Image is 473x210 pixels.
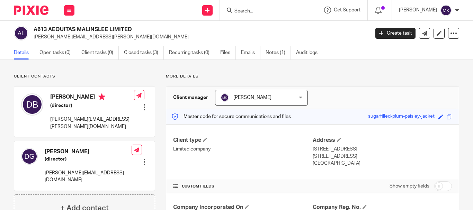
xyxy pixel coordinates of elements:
[81,46,119,60] a: Client tasks (0)
[45,148,132,155] h4: [PERSON_NAME]
[39,46,76,60] a: Open tasks (0)
[221,93,229,102] img: svg%3E
[34,34,365,40] p: [PERSON_NAME][EMAIL_ADDRESS][PERSON_NAME][DOMAIN_NAME]
[173,94,208,101] h3: Client manager
[124,46,164,60] a: Closed tasks (3)
[14,74,155,79] p: Client contacts
[313,153,452,160] p: [STREET_ADDRESS]
[173,184,312,189] h4: CUSTOM FIELDS
[14,6,48,15] img: Pixie
[440,5,452,16] img: svg%3E
[313,137,452,144] h4: Address
[50,102,134,109] h5: (director)
[45,170,132,184] p: [PERSON_NAME][EMAIL_ADDRESS][DOMAIN_NAME]
[390,183,429,190] label: Show empty fields
[171,113,291,120] p: Master code for secure communications and files
[375,28,416,39] a: Create task
[98,93,105,100] i: Primary
[241,46,260,60] a: Emails
[21,93,43,116] img: svg%3E
[45,156,132,163] h5: (director)
[169,46,215,60] a: Recurring tasks (0)
[34,26,299,33] h2: A613 AEQUITAS MALINSLEE LIMITED
[173,146,312,153] p: Limited company
[233,95,271,100] span: [PERSON_NAME]
[50,93,134,102] h4: [PERSON_NAME]
[166,74,459,79] p: More details
[313,160,452,167] p: [GEOGRAPHIC_DATA]
[234,8,296,15] input: Search
[368,113,435,121] div: sugarfilled-plum-paisley-jacket
[266,46,291,60] a: Notes (1)
[399,7,437,13] p: [PERSON_NAME]
[173,137,312,144] h4: Client type
[14,26,28,40] img: svg%3E
[220,46,236,60] a: Files
[14,46,34,60] a: Details
[296,46,323,60] a: Audit logs
[334,8,360,12] span: Get Support
[50,116,134,130] p: [PERSON_NAME][EMAIL_ADDRESS][PERSON_NAME][DOMAIN_NAME]
[21,148,38,165] img: svg%3E
[313,146,452,153] p: [STREET_ADDRESS]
